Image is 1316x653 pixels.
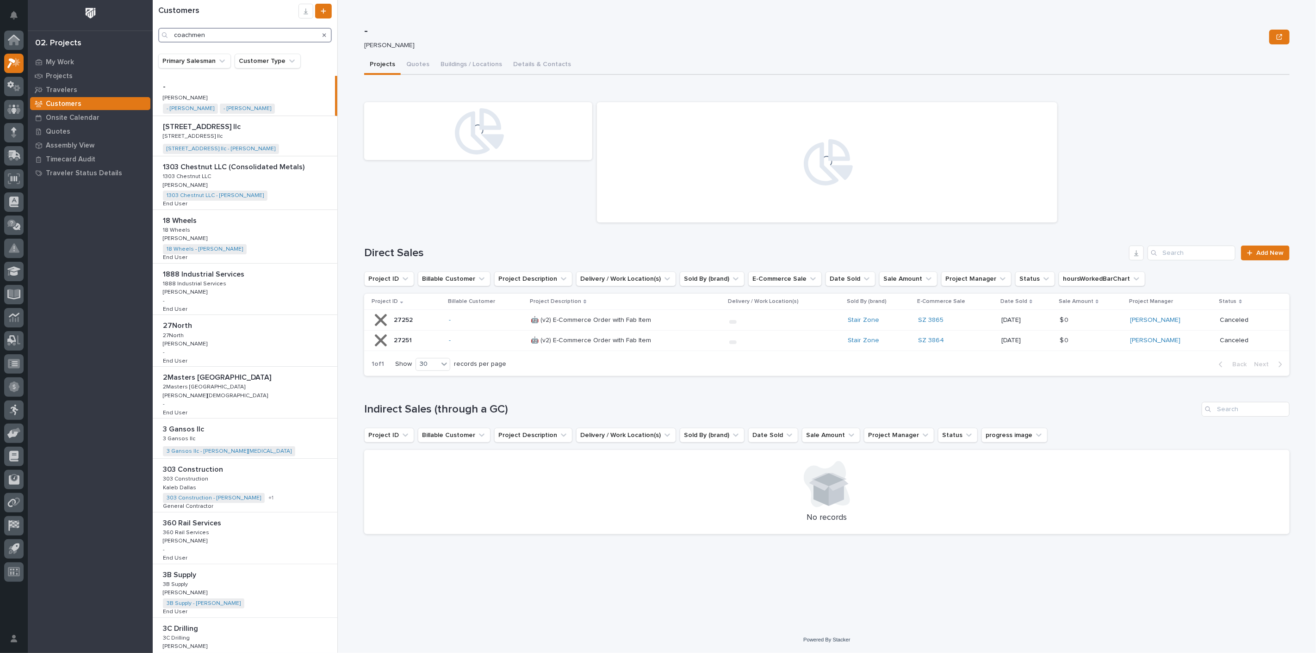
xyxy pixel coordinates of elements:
span: Back [1227,360,1247,369]
a: 3B Supply - [PERSON_NAME] [167,600,241,607]
a: [STREET_ADDRESS] llc[STREET_ADDRESS] llc [STREET_ADDRESS] llc[STREET_ADDRESS] llc [STREET_ADDRESS... [153,116,337,156]
button: Sale Amount [879,271,937,286]
p: - [163,401,165,407]
a: - [PERSON_NAME] [223,105,271,112]
p: Sold By (brand) [847,296,887,307]
div: 02. Projects [35,38,81,49]
button: Sold By (brand) [680,271,745,286]
button: Status [938,428,978,443]
p: Customers [46,100,81,108]
p: [PERSON_NAME] [163,588,209,596]
p: 18 Wheels [163,225,192,234]
span: Add New [1256,250,1284,256]
button: Next [1250,360,1290,369]
div: 30 [416,359,438,369]
a: Quotes [28,124,153,138]
button: Project ID [364,428,414,443]
button: Date Sold [826,271,875,286]
button: Delivery / Work Location(s) [576,271,676,286]
a: SZ 3865 [918,316,944,324]
span: + 1 [268,495,273,501]
p: [PERSON_NAME] [163,339,209,347]
a: 18 Wheels - [PERSON_NAME] [167,246,243,253]
p: 2Masters [GEOGRAPHIC_DATA] [163,382,247,390]
p: Quotes [46,128,70,136]
p: Kaleb Dallas [163,483,198,491]
tr: 2725227252 - 🤖 (v2) E-Commerce Order with Fab Item🤖 (v2) E-Commerce Order with Fab Item Stair Zon... [364,310,1290,330]
button: Quotes [401,55,435,75]
p: [PERSON_NAME][DEMOGRAPHIC_DATA] [163,391,270,399]
a: 3B Supply3B Supply 3B Supply3B Supply [PERSON_NAME][PERSON_NAME] 3B Supply - [PERSON_NAME] End Us... [153,564,337,618]
p: Billable Customer [448,296,495,307]
a: 18 Wheels18 Wheels 18 Wheels18 Wheels [PERSON_NAME][PERSON_NAME] 18 Wheels - [PERSON_NAME] End Us... [153,210,337,264]
p: - [163,547,165,553]
p: No records [375,513,1279,523]
a: 3 Gansos llc3 Gansos llc 3 Gansos llc3 Gansos llc 3 Gansos llc - [PERSON_NAME][MEDICAL_DATA] [153,419,337,459]
p: Delivery / Work Location(s) [728,296,799,307]
button: Status [1015,271,1055,286]
h1: Direct Sales [364,246,1125,260]
a: - [449,337,451,345]
a: 3 Gansos llc - [PERSON_NAME][MEDICAL_DATA] [167,448,292,455]
button: E-Commerce Sale [748,271,822,286]
p: - [163,80,168,91]
p: [PERSON_NAME] [364,42,1262,49]
p: 360 Rail Services [163,517,223,528]
p: $ 0 [1060,314,1070,324]
button: Back [1211,360,1250,369]
button: Projects [364,55,401,75]
p: - [163,298,165,304]
p: 3 Gansos llc [163,423,206,434]
tr: 2725127251 - 🤖 (v2) E-Commerce Order with Fab Item🤖 (v2) E-Commerce Order with Fab Item Stair Zon... [364,330,1290,351]
a: Projects [28,69,153,83]
button: Billable Customer [418,271,490,286]
p: Assembly View [46,142,94,150]
button: Date Sold [748,428,798,443]
p: My Work [46,58,74,67]
input: Search [158,28,332,43]
button: Delivery / Work Location(s) [576,428,676,443]
button: Customer Type [235,54,301,68]
p: 27North [163,331,186,339]
p: 1 of 1 [364,353,391,376]
button: progress image [981,428,1048,443]
p: Status [1219,296,1237,307]
a: [PERSON_NAME] [1130,337,1181,345]
a: [PERSON_NAME] [1130,316,1181,324]
button: hoursWorkedBarChart [1059,271,1145,286]
p: Travelers [46,86,77,94]
div: Notifications [12,11,24,26]
a: Powered By Stacker [803,637,850,642]
p: 360 Rail Services [163,528,211,536]
p: Project Description [530,296,581,307]
a: Assembly View [28,138,153,152]
a: My Work [28,55,153,69]
p: 1303 Chestnut LLC (Consolidated Metals) [163,161,306,172]
a: Stair Zone [848,316,879,324]
a: 360 Rail Services360 Rail Services 360 Rail Services360 Rail Services [PERSON_NAME][PERSON_NAME] ... [153,512,337,564]
p: 1303 Chestnut LLC [163,172,213,180]
button: Sold By (brand) [680,428,745,443]
p: 303 Construction [163,474,210,482]
p: End User [163,304,189,313]
button: Billable Customer [418,428,490,443]
a: Add New [1241,246,1290,260]
h1: Customers [158,6,298,16]
h1: Indirect Sales (through a GC) [364,403,1198,416]
button: Details & Contacts [508,55,577,75]
p: 3B Supply [163,579,190,588]
p: End User [163,253,189,261]
a: - [PERSON_NAME] [167,105,214,112]
p: [PERSON_NAME] [163,180,209,189]
p: 2Masters [GEOGRAPHIC_DATA] [163,371,273,382]
button: Project Manager [864,428,934,443]
a: 27North27North 27North27North [PERSON_NAME][PERSON_NAME] -End UserEnd User [153,315,337,367]
button: Sale Amount [802,428,860,443]
p: 27252 [394,314,415,324]
p: Timecard Audit [46,155,95,164]
p: 303 Construction [163,463,225,474]
p: 🤖 (v2) E-Commerce Order with Fab Item [531,335,653,345]
p: 18 Wheels [163,215,199,225]
p: [PERSON_NAME] [163,641,209,650]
